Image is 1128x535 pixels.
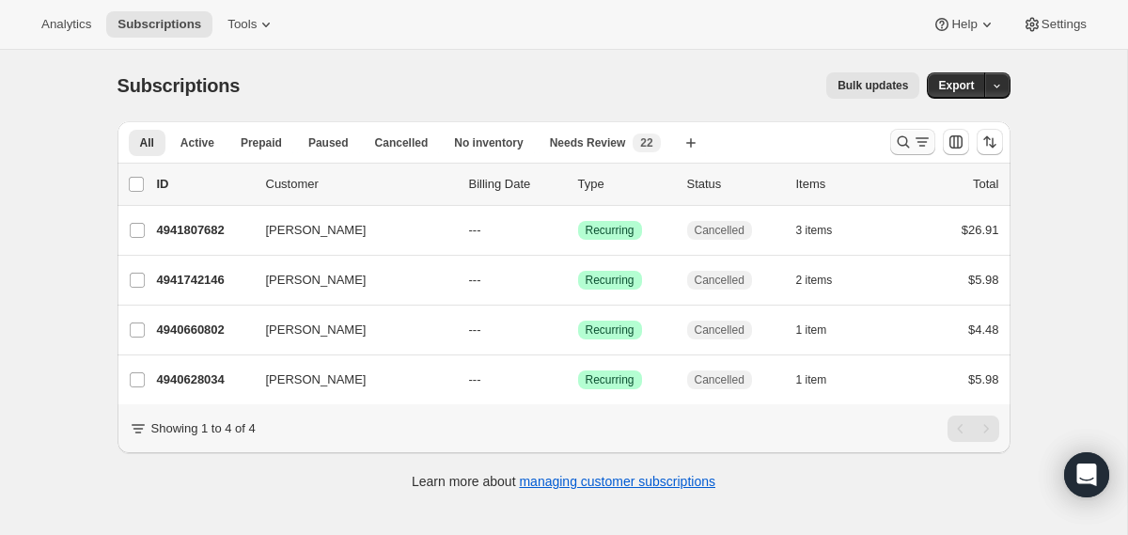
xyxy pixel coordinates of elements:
p: Customer [266,175,454,194]
div: 4940660802[PERSON_NAME]---SuccessRecurringCancelled1 item$4.48 [157,317,999,343]
span: Settings [1042,17,1087,32]
button: Tools [216,11,287,38]
span: All [140,135,154,150]
p: 4941807682 [157,221,251,240]
span: [PERSON_NAME] [266,370,367,389]
span: 1 item [796,372,827,387]
button: Settings [1011,11,1098,38]
span: No inventory [454,135,523,150]
span: Analytics [41,17,91,32]
button: 2 items [796,267,854,293]
span: [PERSON_NAME] [266,271,367,290]
button: Analytics [30,11,102,38]
span: [PERSON_NAME] [266,221,367,240]
nav: Pagination [948,416,999,442]
span: 3 items [796,223,833,238]
button: [PERSON_NAME] [255,215,443,245]
span: Subscriptions [117,17,201,32]
span: Tools [227,17,257,32]
span: Export [938,78,974,93]
p: ID [157,175,251,194]
div: 4941742146[PERSON_NAME]---SuccessRecurringCancelled2 items$5.98 [157,267,999,293]
span: --- [469,223,481,237]
span: Help [951,17,977,32]
span: Cancelled [695,323,744,338]
span: Active [180,135,214,150]
p: Learn more about [412,472,715,491]
button: [PERSON_NAME] [255,365,443,395]
button: 3 items [796,217,854,244]
p: Status [687,175,781,194]
span: Cancelled [695,223,744,238]
span: Recurring [586,372,634,387]
button: [PERSON_NAME] [255,265,443,295]
span: $5.98 [968,372,999,386]
p: Showing 1 to 4 of 4 [151,419,256,438]
span: Recurring [586,273,634,288]
span: 22 [640,135,652,150]
span: Recurring [586,323,634,338]
button: 1 item [796,317,848,343]
span: Recurring [586,223,634,238]
button: Sort the results [977,129,1003,155]
span: Cancelled [695,273,744,288]
div: 4940628034[PERSON_NAME]---SuccessRecurringCancelled1 item$5.98 [157,367,999,393]
div: IDCustomerBilling DateTypeStatusItemsTotal [157,175,999,194]
div: Items [796,175,890,194]
span: --- [469,323,481,337]
button: Search and filter results [890,129,935,155]
span: 2 items [796,273,833,288]
span: --- [469,372,481,386]
span: $5.98 [968,273,999,287]
span: Paused [308,135,349,150]
span: --- [469,273,481,287]
span: Needs Review [550,135,626,150]
button: Help [921,11,1007,38]
div: Open Intercom Messenger [1064,452,1109,497]
button: 1 item [796,367,848,393]
p: 4940628034 [157,370,251,389]
button: Bulk updates [826,72,919,99]
span: Bulk updates [838,78,908,93]
span: $4.48 [968,323,999,337]
span: Subscriptions [117,75,241,96]
div: Type [578,175,672,194]
span: Cancelled [695,372,744,387]
p: Total [973,175,998,194]
p: 4941742146 [157,271,251,290]
span: Cancelled [375,135,429,150]
button: [PERSON_NAME] [255,315,443,345]
p: 4940660802 [157,321,251,339]
p: Billing Date [469,175,563,194]
span: $26.91 [962,223,999,237]
div: 4941807682[PERSON_NAME]---SuccessRecurringCancelled3 items$26.91 [157,217,999,244]
button: Create new view [676,130,706,156]
span: Prepaid [241,135,282,150]
span: [PERSON_NAME] [266,321,367,339]
button: Customize table column order and visibility [943,129,969,155]
a: managing customer subscriptions [519,474,715,489]
button: Subscriptions [106,11,212,38]
button: Export [927,72,985,99]
span: 1 item [796,323,827,338]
